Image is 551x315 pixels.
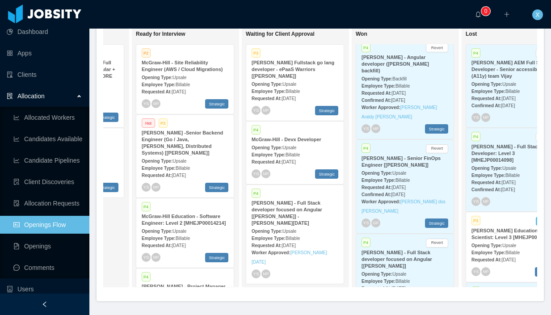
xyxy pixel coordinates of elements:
a: icon: idcardOpenings Flow [13,216,82,234]
strong: [PERSON_NAME] -Senior Backend Engineer (Go / Java, [PERSON_NAME], Distributed Systems) [[PERSON_N... [142,130,223,155]
span: Upsale [502,243,516,248]
span: YS [143,255,149,260]
strong: Employee Type: [471,173,505,178]
strong: Requested At: [471,180,501,185]
strong: Employee Type: [252,152,286,157]
a: icon: file-textOpenings [13,237,82,255]
strong: Confirmed At: [362,98,391,103]
strong: Opening Type: [362,272,392,277]
span: MP [483,116,488,120]
a: [PERSON_NAME] dos [PERSON_NAME] [362,199,446,214]
span: Strategic [315,169,338,179]
span: Billable [505,250,520,255]
span: Upsale [392,272,406,277]
span: [DATE] [501,257,515,262]
span: P4 [142,272,151,281]
span: Upsale [502,166,516,171]
strong: [PERSON_NAME] - Angular developer ([PERSON_NAME] backfill) [362,55,429,73]
strong: [PERSON_NAME] - Project Manager [[PERSON_NAME]] [142,284,226,296]
strong: Requested At: [252,96,282,101]
strong: Employee Type: [142,166,176,171]
strong: [PERSON_NAME] AEM Full Stack Developer - Senior accessibility (A11y) team Vijay [471,60,549,79]
span: Strategic [425,124,448,134]
strong: Employee Type: [142,82,176,87]
span: Strategic [205,99,228,109]
strong: Confirmed At: [471,187,501,192]
strong: McGraw-Hill - Site Reliability Engineer (AWS / Cloud Migrations) [142,60,223,72]
span: [DATE] [172,173,185,178]
span: Strategic [425,218,448,228]
span: Billable [286,236,300,241]
span: Billable [286,89,300,94]
strong: Opening Type: [252,229,282,234]
span: P4 [362,143,370,153]
a: icon: file-searchClient Discoveries [13,173,82,191]
span: MP [483,269,488,273]
strong: Employee Type: [252,236,286,241]
span: Billable [176,166,190,171]
span: Allocation [17,92,45,100]
span: [DATE] [391,286,405,291]
strong: Requested At: [142,173,172,178]
span: MP [483,199,488,203]
span: P4 [471,132,480,141]
span: P4 [362,238,370,247]
span: [DATE] [501,180,515,185]
button: Revert [426,239,448,248]
span: [DATE] [391,192,405,197]
strong: [PERSON_NAME] - Full Stack Developer: Level 3 [MHEJP00014098] [471,144,540,163]
strong: Requested At: [252,243,282,248]
strong: [PERSON_NAME] Fullstack go lang developer - ePaaS Warriors [[PERSON_NAME]] [252,60,334,79]
span: Billable [395,178,410,183]
button: Revert [426,43,448,52]
strong: Employee Type: [252,89,286,94]
span: Upsale [282,229,296,234]
strong: Opening Type: [142,229,172,234]
strong: Worker Approved: [362,199,400,204]
span: X [535,9,539,20]
strong: Opening Type: [142,159,172,164]
span: Billable [176,236,190,241]
span: YS [363,221,369,226]
span: YS [253,108,259,113]
strong: Requested At: [362,91,391,96]
strong: Opening Type: [471,243,502,248]
i: icon: solution [7,93,13,99]
strong: Employee Type: [471,250,505,255]
a: icon: file-doneAllocation Requests [13,194,82,212]
span: P4 [362,43,370,52]
strong: Opening Type: [362,76,392,81]
strong: Opening Type: [252,82,282,87]
span: YS [473,269,479,274]
a: icon: robotUsers [7,280,82,298]
strong: Employee Type: [362,279,395,284]
span: Strategic [205,253,228,262]
span: Strategic [95,113,118,122]
span: MP [263,172,269,176]
span: YS [253,271,259,276]
span: Upsale [392,171,406,176]
span: [DATE] [172,89,185,94]
span: YS [473,199,479,204]
strong: Requested At: [252,160,282,164]
a: icon: messageComments [13,259,82,277]
span: YS [253,171,259,176]
span: Strategic [205,183,228,192]
a: icon: pie-chartDashboard [7,23,82,41]
h1: Won [356,31,481,38]
a: [PERSON_NAME][DATE] [252,250,327,265]
span: MP [153,185,159,189]
span: Upsale [502,82,516,87]
strong: Opening Type: [142,75,172,80]
h1: Ready for Interview [136,31,261,38]
span: [DATE] [282,160,295,164]
strong: McGraw-Hill Education - Software Engineer: Level 2 [MHEJP00014214] [142,214,226,226]
span: Billable [286,152,300,157]
strong: Requested At: [362,185,391,190]
strong: Employee Type: [362,84,395,88]
span: Backfill [392,76,407,81]
a: icon: auditClients [7,66,82,84]
span: [DATE] [501,103,515,108]
span: [DATE] [501,187,515,192]
span: P2 [142,48,151,58]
